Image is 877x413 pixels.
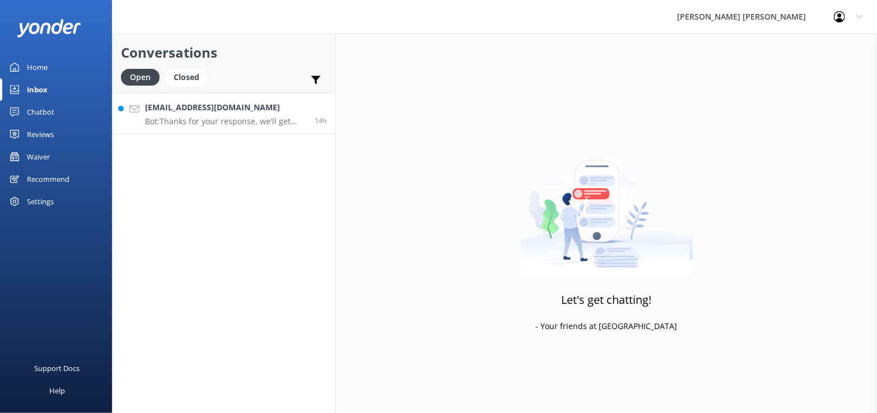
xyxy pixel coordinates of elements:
[315,116,327,125] span: Sep 19 2025 07:35pm (UTC +12:00) Pacific/Auckland
[113,92,335,134] a: [EMAIL_ADDRESS][DOMAIN_NAME]Bot:Thanks for your response, we'll get back to you as soon as we can...
[520,137,693,276] img: artwork of a man stealing a conversation from at giant smartphone
[49,379,65,402] div: Help
[27,101,54,123] div: Chatbot
[17,19,81,37] img: yonder-white-logo.png
[27,146,50,168] div: Waiver
[562,291,652,309] h3: Let's get chatting!
[121,42,327,63] h2: Conversations
[536,320,678,332] p: - Your friends at [GEOGRAPHIC_DATA]
[27,56,48,78] div: Home
[121,71,165,83] a: Open
[27,168,69,190] div: Recommend
[165,69,208,86] div: Closed
[27,123,54,146] div: Reviews
[27,190,54,213] div: Settings
[35,357,80,379] div: Support Docs
[121,69,160,86] div: Open
[145,101,306,114] h4: [EMAIL_ADDRESS][DOMAIN_NAME]
[165,71,213,83] a: Closed
[27,78,48,101] div: Inbox
[145,116,306,126] p: Bot: Thanks for your response, we'll get back to you as soon as we can during opening hours.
